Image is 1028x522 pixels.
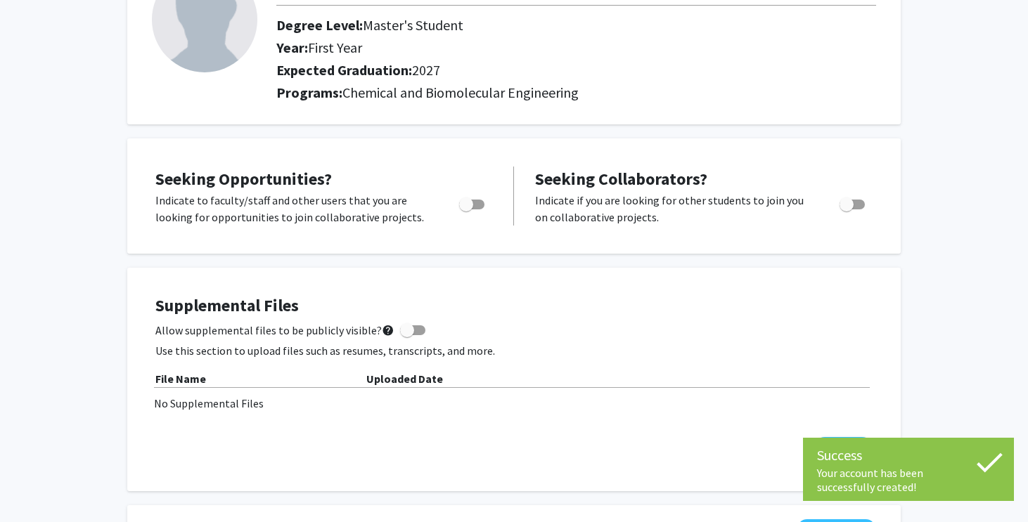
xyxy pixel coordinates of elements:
div: Success [817,445,1000,466]
button: Add File [814,437,873,463]
span: Allow supplemental files to be publicly visible? [155,322,394,339]
h4: Supplemental Files [155,296,873,316]
span: First Year [308,39,362,56]
span: 2027 [412,61,440,79]
b: File Name [155,372,206,386]
p: Use this section to upload files such as resumes, transcripts, and more. [155,342,873,359]
h2: Expected Graduation: [276,62,755,79]
div: Toggle [454,192,492,213]
h2: Degree Level: [276,17,755,34]
p: Indicate if you are looking for other students to join you on collaborative projects. [535,192,813,226]
mat-icon: help [382,322,394,339]
span: Chemical and Biomolecular Engineering [342,84,579,101]
div: Your account has been successfully created! [817,466,1000,494]
span: Seeking Opportunities? [155,168,332,190]
span: Seeking Collaborators? [535,168,707,190]
h2: Year: [276,39,755,56]
div: No Supplemental Files [154,395,874,412]
p: Indicate to faculty/staff and other users that you are looking for opportunities to join collabor... [155,192,432,226]
h2: Programs: [276,84,876,101]
b: Uploaded Date [366,372,443,386]
iframe: Chat [11,459,60,511]
span: Master's Student [363,16,463,34]
div: Toggle [834,192,873,213]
